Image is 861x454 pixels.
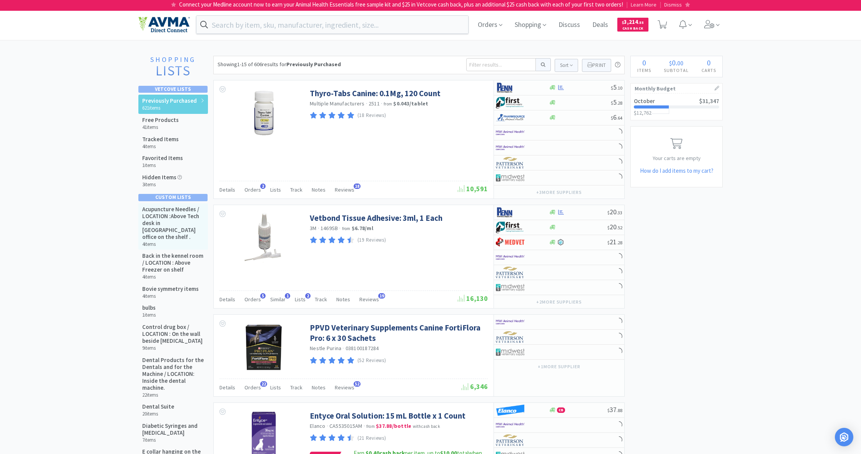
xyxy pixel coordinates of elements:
span: 5 [611,98,622,107]
span: 038100187284 [346,345,379,352]
span: | [626,1,628,8]
span: Notes [312,186,326,193]
h5: bulbs [142,304,156,311]
h5: Dental Suite [142,403,174,410]
span: · [327,422,328,429]
h6: 4 items [142,293,199,299]
a: Discuss [555,22,583,28]
h5: Free Products [142,117,179,124]
strong: $0.043 / tablet [393,100,428,107]
img: e1133ece90fa4a959c5ae41b0808c578_9.png [496,82,525,93]
span: Details [219,186,235,193]
h6: 1 items [142,162,183,169]
span: · [381,100,382,107]
h4: Subtotal [657,67,695,74]
span: Shopping [512,9,549,40]
span: 1469SB [321,225,338,232]
span: 16,130 [458,294,488,303]
span: $ [611,85,613,91]
span: Orders [475,9,505,40]
span: Details [219,296,235,303]
img: 4dd14cff54a648ac9e977f0c5da9bc2e_5.png [496,346,525,358]
span: 5 [611,83,622,92]
span: 21 [607,237,622,246]
span: Reviews [335,384,354,391]
h6: 4 items [142,274,204,280]
h5: Control drug box / LOCATION : On the wall beside [MEDICAL_DATA] [142,324,204,344]
strong: $37.88 / bottle [376,422,411,429]
h6: 22 items [142,392,204,398]
span: 0 [642,58,646,67]
p: Your carts are empty [631,154,722,162]
span: 00 [677,59,683,67]
img: 027cd357cb894ce49eb009ed92fd16ea_398556.png [239,322,289,372]
span: · [364,422,365,429]
span: 2511 [369,100,380,107]
h5: Hidden Items [142,174,182,181]
img: f6b2451649754179b5b4e0c70c3f7cb0_2.png [496,419,525,431]
span: . 33 [617,210,622,215]
a: 3M [310,225,317,232]
p: (19 Reviews) [357,236,386,244]
span: . 88 [617,407,622,413]
button: Print [582,59,611,72]
span: Notes [336,296,350,303]
span: CA5535015AM [329,422,362,429]
h2: October [634,98,655,104]
span: Reviews [335,186,354,193]
h5: Back in the kennel room / LOCATION : Above Freezer on shelf [142,252,204,273]
span: Track [315,296,327,303]
span: $ [611,115,613,121]
span: Reviews [359,296,379,303]
img: f6b2451649754179b5b4e0c70c3f7cb0_2.png [496,142,525,154]
img: 4dd14cff54a648ac9e977f0c5da9bc2e_5.png [496,282,525,293]
h6: 1 items [142,312,156,318]
a: $3,214.55Cash Back [617,14,648,35]
h6: 9 items [142,345,204,351]
div: Vetcove Lists [138,86,208,93]
img: 67d67680309e4a0bb49a5ff0391dcc42_6.png [496,222,525,233]
h5: Acupuncture Needles / LOCATION :Above Tech desk in [GEOGRAPHIC_DATA] office on the shelf . [142,206,204,240]
span: 2 [305,293,311,299]
span: . 28 [617,100,622,106]
span: CB [557,408,565,412]
img: bdd3c0f4347043b9a893056ed883a29a_120.png [496,237,525,248]
span: 1 [285,293,290,299]
span: 20 [607,222,622,231]
span: from [384,101,392,107]
a: ShoppingLists [138,56,208,82]
span: 20 [607,207,622,216]
p: (18 Reviews) [357,112,386,120]
button: +3more suppliers [532,187,586,198]
span: 0 [672,58,676,67]
img: f5e969b455434c6296c6d81ef179fa71_3.png [496,157,525,169]
h5: Tracked Items [142,136,179,143]
h6: 4 items [142,241,204,247]
h6: 4 items [142,144,179,150]
a: Multiple Manufacturers [310,100,365,107]
img: ab08480c35304c38b78e2dce2ae2605b_173062.png [239,88,289,138]
span: from [342,226,351,231]
button: +2more suppliers [532,297,586,307]
h4: Carts [695,67,722,74]
input: Search by item, sku, manufacturer, ingredient, size... [196,16,468,33]
span: 10,591 [458,184,488,193]
span: Orders [244,384,261,391]
h6: 7 items [142,437,204,443]
a: PPVD Veterinary Supplements Canine FortiFlora Pro: 6 x 30 Sachets [310,322,486,344]
span: Cash Back [622,27,644,32]
img: f6b2451649754179b5b4e0c70c3f7cb0_2.png [496,252,525,263]
span: . 10 [617,85,622,91]
span: Dismiss [664,1,682,8]
div: Open Intercom Messenger [835,428,853,446]
span: · [366,100,367,107]
button: +1more supplier [534,361,584,372]
span: . 28 [617,240,622,245]
div: Showing 1-15 of 606 results for [218,60,341,68]
strong: Previously Purchased [286,61,341,68]
span: Lists [270,186,281,193]
span: 0 [707,58,711,67]
span: 37 [607,405,622,414]
h4: Items [631,67,657,74]
div: Custom Lists [138,194,208,201]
